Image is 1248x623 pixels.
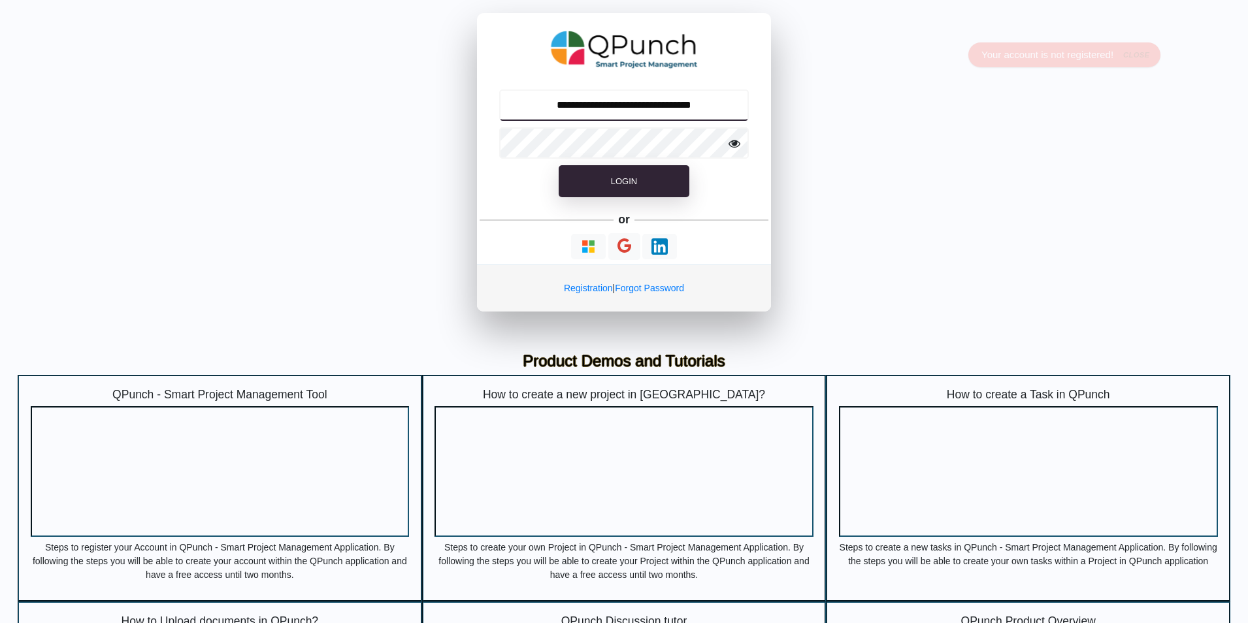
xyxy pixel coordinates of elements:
[642,234,677,259] button: Continue With LinkedIn
[571,234,606,259] button: Continue With Microsoft Azure
[608,233,640,260] button: Continue With Google
[839,388,1218,402] h5: How to create a Task in QPunch
[1123,50,1149,61] i: close
[27,352,1221,371] h3: Product Demos and Tutorials
[31,541,410,580] p: Steps to register your Account in QPunch - Smart Project Management Application. By following the...
[616,210,632,229] h5: or
[839,541,1218,580] p: Steps to create a new tasks in QPunch - Smart Project Management Application. By following the st...
[968,42,1160,67] div: Your account is not registered!
[580,238,597,255] img: Loading...
[615,283,684,293] a: Forgot Password
[435,541,813,580] p: Steps to create your own Project in QPunch - Smart Project Management Application. By following t...
[611,176,637,186] span: Login
[651,238,668,255] img: Loading...
[31,388,410,402] h5: QPunch - Smart Project Management Tool
[435,388,813,402] h5: How to create a new project in [GEOGRAPHIC_DATA]?
[551,26,698,73] img: QPunch
[564,283,613,293] a: Registration
[559,165,689,198] button: Login
[477,264,771,311] div: |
